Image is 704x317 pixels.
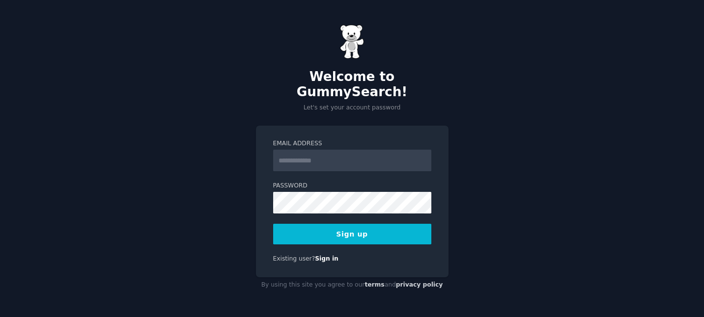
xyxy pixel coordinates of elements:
[256,69,449,100] h2: Welcome to GummySearch!
[340,25,365,59] img: Gummy Bear
[256,104,449,112] p: Let's set your account password
[273,255,315,262] span: Existing user?
[273,139,431,148] label: Email Address
[273,182,431,190] label: Password
[396,281,443,288] a: privacy policy
[315,255,338,262] a: Sign in
[256,277,449,293] div: By using this site you agree to our and
[273,224,431,244] button: Sign up
[365,281,384,288] a: terms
